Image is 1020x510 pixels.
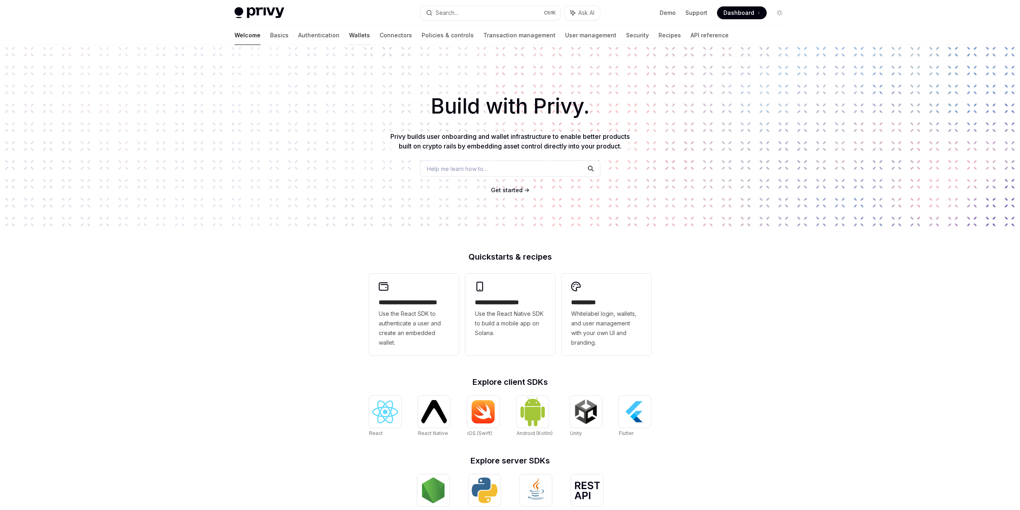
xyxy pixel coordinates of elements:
[436,8,458,18] div: Search...
[723,9,754,17] span: Dashboard
[421,400,447,423] img: React Native
[475,309,545,338] span: Use the React Native SDK to build a mobile app on Solana.
[570,430,582,436] span: Unity
[717,6,767,19] a: Dashboard
[298,26,339,45] a: Authentication
[685,9,707,17] a: Support
[234,7,284,18] img: light logo
[565,6,600,20] button: Ask AI
[773,6,786,19] button: Toggle dark mode
[234,26,261,45] a: Welcome
[467,396,499,437] a: iOS (Swift)iOS (Swift)
[270,26,289,45] a: Basics
[369,457,651,465] h2: Explore server SDKs
[418,430,448,436] span: React Native
[465,274,555,356] a: **** **** **** ***Use the React Native SDK to build a mobile app on Solana.
[660,9,676,17] a: Demo
[472,477,497,503] img: Python
[349,26,370,45] a: Wallets
[565,26,616,45] a: User management
[372,400,398,423] img: React
[467,430,492,436] span: iOS (Swift)
[619,396,651,437] a: FlutterFlutter
[369,396,401,437] a: ReactReact
[619,430,634,436] span: Flutter
[573,399,599,425] img: Unity
[427,165,488,173] span: Help me learn how to…
[369,253,651,261] h2: Quickstarts & recipes
[390,132,630,150] span: Privy builds user onboarding and wallet infrastructure to enable better products built on crypto ...
[517,396,553,437] a: Android (Kotlin)Android (Kotlin)
[622,399,648,425] img: Flutter
[420,6,561,20] button: Search...CtrlK
[379,309,449,347] span: Use the React SDK to authenticate a user and create an embedded wallet.
[517,430,553,436] span: Android (Kotlin)
[380,26,412,45] a: Connectors
[13,91,1007,122] h1: Build with Privy.
[658,26,681,45] a: Recipes
[471,400,496,424] img: iOS (Swift)
[420,477,446,503] img: NodeJS
[491,187,523,193] span: Get started
[544,10,556,16] span: Ctrl K
[418,396,450,437] a: React NativeReact Native
[483,26,555,45] a: Transaction management
[520,396,545,427] img: Android (Kotlin)
[369,378,651,386] h2: Explore client SDKs
[562,274,651,356] a: **** *****Whitelabel login, wallets, and user management with your own UI and branding.
[578,9,594,17] span: Ask AI
[571,309,642,347] span: Whitelabel login, wallets, and user management with your own UI and branding.
[691,26,729,45] a: API reference
[574,482,600,499] img: REST API
[570,396,602,437] a: UnityUnity
[626,26,649,45] a: Security
[523,477,549,503] img: Java
[491,186,523,194] a: Get started
[369,430,383,436] span: React
[422,26,474,45] a: Policies & controls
